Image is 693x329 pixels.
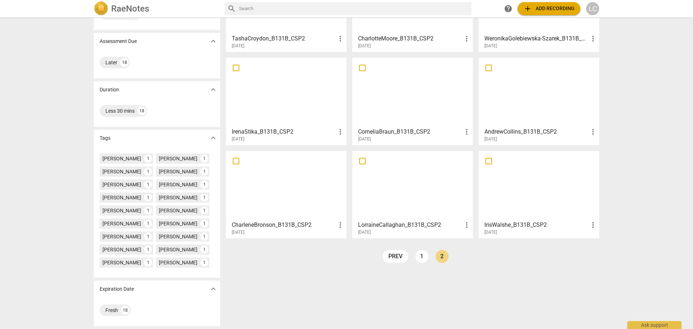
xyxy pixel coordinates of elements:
[462,127,471,136] span: more_vert
[518,2,580,15] button: Upload
[200,168,208,176] div: 1
[159,181,197,188] div: [PERSON_NAME]
[484,34,589,43] h3: WeronikaGolebiewska-Szarek_B131B_CSP2
[159,155,197,162] div: [PERSON_NAME]
[336,127,345,136] span: more_vert
[208,84,219,95] button: Show more
[358,43,371,49] span: [DATE]
[159,194,197,201] div: [PERSON_NAME]
[239,3,468,14] input: Search
[232,127,336,136] h3: IrenaStika_B131B_CSP2
[159,246,197,253] div: [PERSON_NAME]
[103,168,141,175] div: [PERSON_NAME]
[120,58,129,67] div: 18
[200,259,208,267] div: 1
[589,127,597,136] span: more_vert
[484,136,497,142] span: [DATE]
[144,259,152,267] div: 1
[103,207,141,214] div: [PERSON_NAME]
[484,43,497,49] span: [DATE]
[355,60,470,142] a: CorneliaBraun_B131B_CSP2[DATE]
[144,181,152,189] div: 1
[159,220,197,227] div: [PERSON_NAME]
[232,43,244,49] span: [DATE]
[589,221,597,229] span: more_vert
[358,127,462,136] h3: CorneliaBraun_B131B_CSP2
[138,107,146,115] div: 18
[208,36,219,47] button: Show more
[355,153,470,235] a: LorraineCallaghan_B131B_CSP2[DATE]
[159,233,197,240] div: [PERSON_NAME]
[232,229,244,235] span: [DATE]
[358,221,462,229] h3: LorraineCallaghan_B131B_CSP2
[144,168,152,176] div: 1
[627,321,681,329] div: Ask support
[105,307,118,314] div: Fresh
[502,2,515,15] a: Help
[94,1,108,16] img: Logo
[589,34,597,43] span: more_vert
[415,250,428,263] a: Page 1
[383,250,408,263] a: prev
[209,85,218,94] span: expand_more
[144,194,152,202] div: 1
[200,233,208,241] div: 1
[200,155,208,163] div: 1
[111,4,149,14] h2: RaeNotes
[100,134,110,142] p: Tags
[358,229,371,235] span: [DATE]
[462,221,471,229] span: more_vert
[200,181,208,189] div: 1
[144,233,152,241] div: 1
[200,194,208,202] div: 1
[200,207,208,215] div: 1
[159,207,197,214] div: [PERSON_NAME]
[103,194,141,201] div: [PERSON_NAME]
[481,153,597,235] a: IrisWalshe_B131B_CSP2[DATE]
[103,220,141,227] div: [PERSON_NAME]
[232,34,336,43] h3: TashaCroydon_B131B_CSP2
[227,4,236,13] span: search
[484,221,589,229] h3: IrisWalshe_B131B_CSP2
[358,136,371,142] span: [DATE]
[358,34,462,43] h3: CharlotteMoore_B131B_CSP2
[105,107,135,114] div: Less 30 mins
[228,153,344,235] a: CharleneBronson_B131B_CSP2[DATE]
[523,4,532,13] span: add
[336,34,345,43] span: more_vert
[208,283,219,294] button: Show more
[209,134,218,142] span: expand_more
[523,4,575,13] span: Add recording
[100,285,134,293] p: Expiration Date
[94,1,219,16] a: LogoRaeNotes
[103,233,141,240] div: [PERSON_NAME]
[484,229,497,235] span: [DATE]
[103,246,141,253] div: [PERSON_NAME]
[336,221,345,229] span: more_vert
[436,250,449,263] a: Page 2 is your current page
[200,246,208,254] div: 1
[100,38,137,45] p: Assessment Due
[209,37,218,46] span: expand_more
[208,133,219,143] button: Show more
[481,60,597,142] a: AndrewCollins_B131B_CSP2[DATE]
[232,136,244,142] span: [DATE]
[103,181,141,188] div: [PERSON_NAME]
[103,259,141,266] div: [PERSON_NAME]
[144,207,152,215] div: 1
[103,155,141,162] div: [PERSON_NAME]
[144,155,152,163] div: 1
[105,59,117,66] div: Later
[586,2,599,15] button: LC
[462,34,471,43] span: more_vert
[159,168,197,175] div: [PERSON_NAME]
[100,86,119,94] p: Duration
[209,285,218,293] span: expand_more
[200,220,208,228] div: 1
[121,306,130,315] div: 18
[144,246,152,254] div: 1
[484,127,589,136] h3: AndrewCollins_B131B_CSP2
[228,60,344,142] a: IrenaStika_B131B_CSP2[DATE]
[144,220,152,228] div: 1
